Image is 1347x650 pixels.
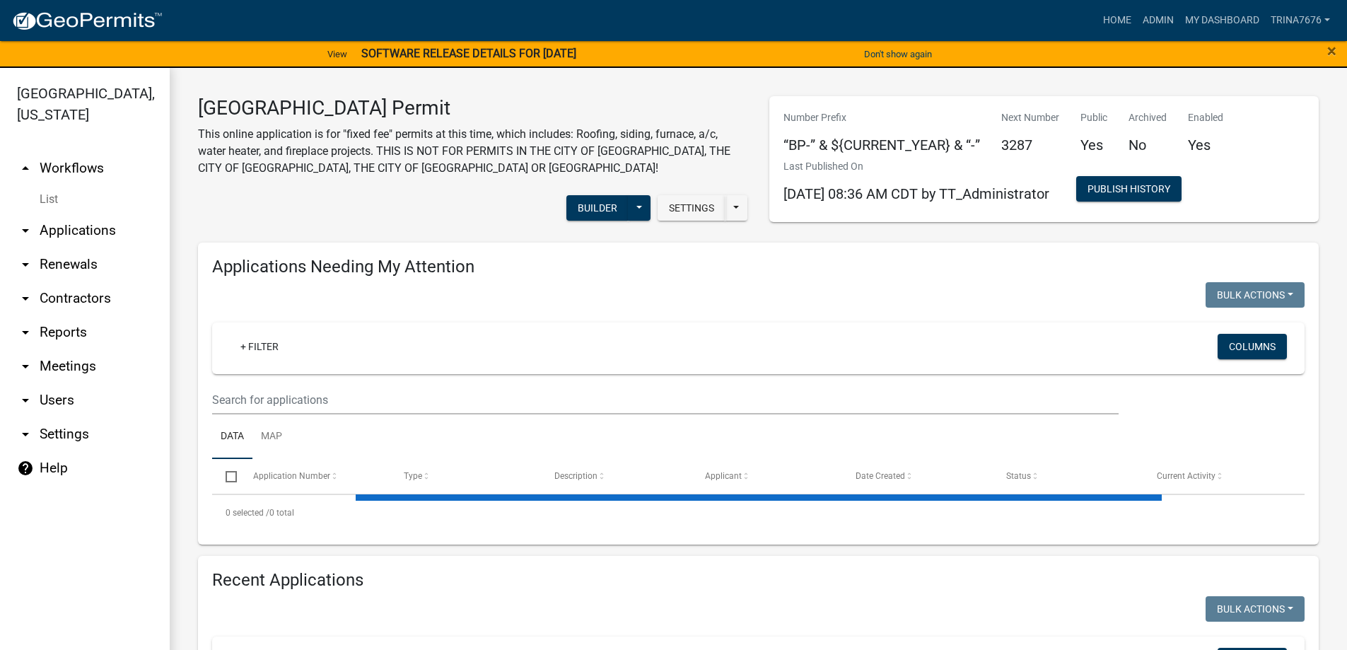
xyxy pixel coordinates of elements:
[1265,7,1336,34] a: trina7676
[566,195,629,221] button: Builder
[1001,137,1059,153] h5: 3287
[1097,7,1137,34] a: Home
[783,185,1049,202] span: [DATE] 08:36 AM CDT by TT_Administrator
[253,471,330,481] span: Application Number
[842,459,993,493] datatable-header-cell: Date Created
[541,459,692,493] datatable-header-cell: Description
[1080,110,1107,125] p: Public
[212,570,1305,591] h4: Recent Applications
[212,459,239,493] datatable-header-cell: Select
[1206,282,1305,308] button: Bulk Actions
[692,459,842,493] datatable-header-cell: Applicant
[856,471,905,481] span: Date Created
[17,392,34,409] i: arrow_drop_down
[1327,41,1336,61] span: ×
[1188,137,1223,153] h5: Yes
[1157,471,1215,481] span: Current Activity
[229,334,290,359] a: + Filter
[390,459,540,493] datatable-header-cell: Type
[17,290,34,307] i: arrow_drop_down
[322,42,353,66] a: View
[239,459,390,493] datatable-header-cell: Application Number
[783,137,980,153] h5: “BP-” & ${CURRENT_YEAR} & “-”
[705,471,742,481] span: Applicant
[212,414,252,460] a: Data
[17,256,34,273] i: arrow_drop_down
[1129,110,1167,125] p: Archived
[1129,137,1167,153] h5: No
[783,110,980,125] p: Number Prefix
[1188,110,1223,125] p: Enabled
[1206,596,1305,622] button: Bulk Actions
[1006,471,1031,481] span: Status
[17,358,34,375] i: arrow_drop_down
[17,426,34,443] i: arrow_drop_down
[1080,137,1107,153] h5: Yes
[554,471,597,481] span: Description
[1143,459,1294,493] datatable-header-cell: Current Activity
[993,459,1143,493] datatable-header-cell: Status
[783,159,1049,174] p: Last Published On
[1327,42,1336,59] button: Close
[1076,184,1182,195] wm-modal-confirm: Workflow Publish History
[212,257,1305,277] h4: Applications Needing My Attention
[1137,7,1179,34] a: Admin
[1218,334,1287,359] button: Columns
[858,42,938,66] button: Don't show again
[1179,7,1265,34] a: My Dashboard
[226,508,269,518] span: 0 selected /
[1001,110,1059,125] p: Next Number
[658,195,725,221] button: Settings
[361,47,576,60] strong: SOFTWARE RELEASE DETAILS FOR [DATE]
[17,160,34,177] i: arrow_drop_up
[17,324,34,341] i: arrow_drop_down
[17,222,34,239] i: arrow_drop_down
[212,385,1119,414] input: Search for applications
[404,471,422,481] span: Type
[198,96,748,120] h3: [GEOGRAPHIC_DATA] Permit
[252,414,291,460] a: Map
[1076,176,1182,202] button: Publish History
[17,460,34,477] i: help
[198,126,748,177] p: This online application is for "fixed fee" permits at this time, which includes: Roofing, siding,...
[212,495,1305,530] div: 0 total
